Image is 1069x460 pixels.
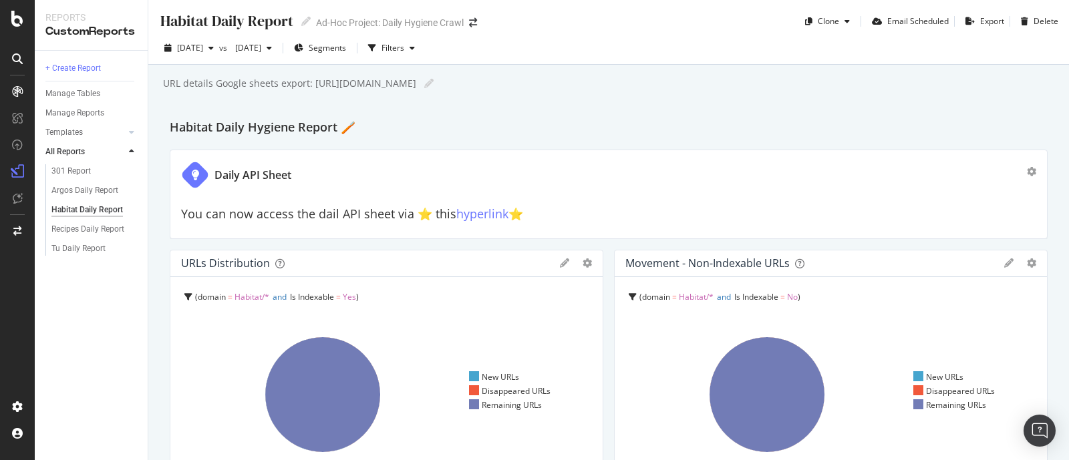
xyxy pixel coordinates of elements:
[230,37,277,59] button: [DATE]
[45,106,104,120] div: Manage Reports
[1034,15,1058,27] div: Delete
[170,118,1048,139] div: Habitat Daily Hygiene Report 🪥
[45,87,100,101] div: Manage Tables
[980,15,1004,27] div: Export
[51,164,138,178] a: 301 Report
[45,87,138,101] a: Manage Tables
[170,150,1048,239] div: Daily API SheetYou can now access the dail API sheet via ⭐️ thishyperlink⭐️
[1027,258,1036,268] div: gear
[228,291,233,302] span: =
[45,145,85,159] div: All Reports
[583,258,592,268] div: gear
[214,168,291,183] div: Daily API Sheet
[672,291,677,302] span: =
[469,18,477,27] div: arrow-right-arrow-left
[717,291,731,302] span: and
[469,399,543,411] div: Remaining URLs
[343,291,356,302] span: Yes
[45,61,138,75] a: + Create Report
[787,291,798,302] span: No
[181,256,270,270] div: URLs Distribution
[887,15,949,27] div: Email Scheduled
[913,371,964,383] div: New URLs
[469,371,520,383] div: New URLs
[235,291,269,302] span: Habitat/*
[818,15,839,27] div: Clone
[51,184,118,198] div: Argos Daily Report
[51,242,138,256] a: Tu Daily Report
[45,106,138,120] a: Manage Reports
[273,291,287,302] span: and
[913,385,996,397] div: Disappeared URLs
[51,222,138,236] a: Recipes Daily Report
[45,145,125,159] a: All Reports
[336,291,341,302] span: =
[290,291,334,302] span: Is Indexable
[219,42,230,53] span: vs
[363,37,420,59] button: Filters
[162,77,416,90] div: URL details Google sheets export: [URL][DOMAIN_NAME]
[51,242,106,256] div: Tu Daily Report
[960,11,1004,32] button: Export
[424,79,434,88] i: Edit report name
[867,11,949,32] button: Email Scheduled
[45,11,137,24] div: Reports
[181,208,1036,221] h2: You can now access the dail API sheet via ⭐️ this ⭐️
[734,291,778,302] span: Is Indexable
[159,11,293,31] div: Habitat Daily Report
[159,37,219,59] button: [DATE]
[51,203,138,217] a: Habitat Daily Report
[316,16,464,29] div: Ad-Hoc Project: Daily Hygiene Crawl
[1024,415,1056,447] div: Open Intercom Messenger
[1027,167,1036,176] div: gear
[51,203,123,217] div: Habitat Daily Report
[45,24,137,39] div: CustomReports
[309,42,346,53] span: Segments
[51,222,124,236] div: Recipes Daily Report
[51,164,91,178] div: 301 Report
[170,118,355,139] h2: Habitat Daily Hygiene Report 🪥
[45,126,125,140] a: Templates
[1016,11,1058,32] button: Delete
[198,291,226,302] span: domain
[913,399,987,411] div: Remaining URLs
[289,37,351,59] button: Segments
[51,184,138,198] a: Argos Daily Report
[780,291,785,302] span: =
[230,42,261,53] span: 2025 Aug. 6th
[456,206,508,222] a: hyperlink
[381,42,404,53] div: Filters
[800,11,855,32] button: Clone
[45,126,83,140] div: Templates
[625,256,790,270] div: Movement - non-indexable URLs
[177,42,203,53] span: 2025 Sep. 3rd
[679,291,714,302] span: Habitat/*
[301,17,311,26] i: Edit report name
[642,291,670,302] span: domain
[45,61,101,75] div: + Create Report
[469,385,551,397] div: Disappeared URLs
